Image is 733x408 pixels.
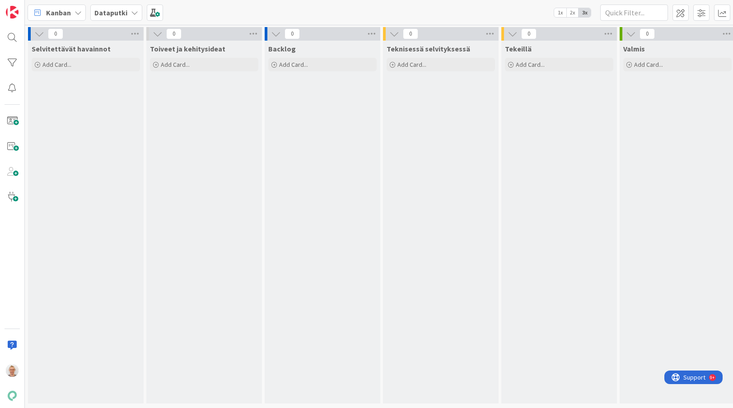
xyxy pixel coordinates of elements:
span: Add Card... [516,60,545,69]
span: Backlog [268,44,296,53]
span: 1x [554,8,566,17]
span: Teknisessä selvityksessä [387,44,470,53]
span: 0 [403,28,418,39]
span: Valmis [623,44,645,53]
span: 0 [285,28,300,39]
span: Add Card... [397,60,426,69]
span: Add Card... [42,60,71,69]
div: 9+ [46,4,50,11]
span: Kanban [46,7,71,18]
span: Tekeillä [505,44,532,53]
img: PM [6,364,19,377]
span: Support [19,1,41,12]
span: Add Card... [634,60,663,69]
span: 0 [48,28,63,39]
span: Toiveet ja kehitysideat [150,44,225,53]
span: Add Card... [279,60,308,69]
img: avatar [6,389,19,402]
span: 0 [166,28,182,39]
input: Quick Filter... [600,5,668,21]
span: 3x [579,8,591,17]
span: 0 [521,28,537,39]
span: 0 [640,28,655,39]
span: Selvitettävät havainnot [32,44,111,53]
img: Visit kanbanzone.com [6,6,19,19]
span: 2x [566,8,579,17]
b: Dataputki [94,8,127,17]
span: Add Card... [161,60,190,69]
